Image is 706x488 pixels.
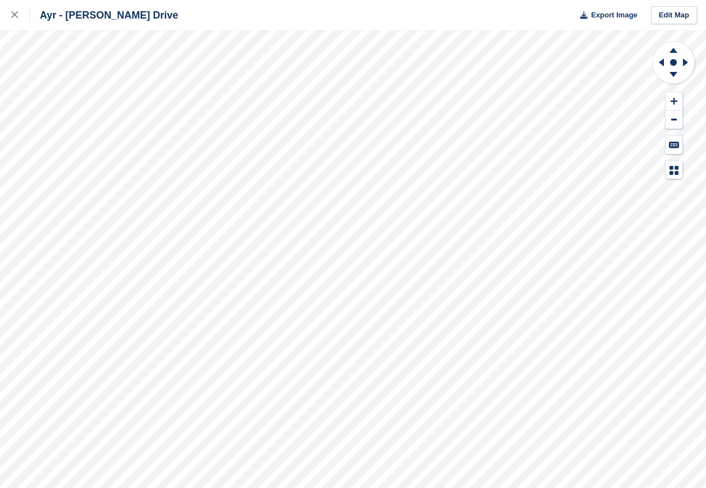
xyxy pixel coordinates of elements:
button: Zoom Out [666,111,682,129]
span: Export Image [591,10,637,21]
button: Zoom In [666,92,682,111]
button: Keyboard Shortcuts [666,135,682,154]
button: Export Image [573,6,637,25]
div: Ayr - [PERSON_NAME] Drive [30,8,178,22]
button: Map Legend [666,161,682,179]
a: Edit Map [651,6,697,25]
